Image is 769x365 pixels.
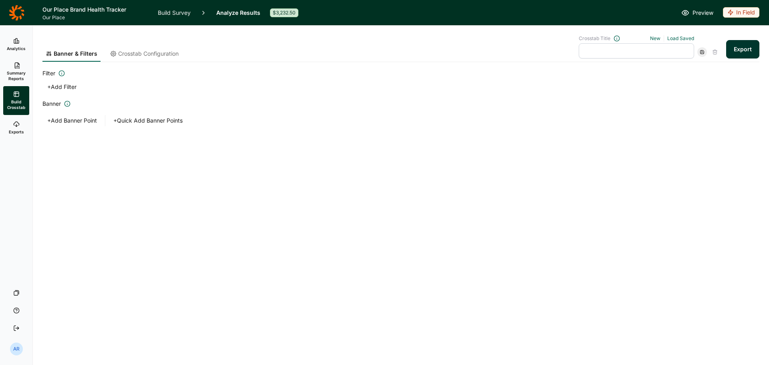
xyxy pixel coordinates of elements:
[6,99,26,110] span: Build Crosstab
[9,129,24,135] span: Exports
[667,35,694,41] a: Load Saved
[3,86,29,115] a: Build Crosstab
[42,115,102,126] button: +Add Banner Point
[270,8,298,17] div: $3,232.50
[579,35,610,42] span: Crosstab Title
[3,32,29,57] a: Analytics
[3,115,29,141] a: Exports
[42,99,61,109] span: Banner
[42,14,148,21] span: Our Place
[6,70,26,81] span: Summary Reports
[109,115,187,126] button: +Quick Add Banner Points
[42,5,148,14] h1: Our Place Brand Health Tracker
[726,40,759,58] button: Export
[54,50,97,58] span: Banner & Filters
[681,8,713,18] a: Preview
[118,50,179,58] span: Crosstab Configuration
[697,47,707,57] div: Save Crosstab
[42,69,55,78] span: Filter
[10,343,23,355] div: AR
[650,35,660,41] a: New
[42,81,81,93] button: +Add Filter
[3,57,29,86] a: Summary Reports
[723,7,759,18] button: In Field
[693,8,713,18] span: Preview
[710,47,720,57] div: Delete
[7,46,26,51] span: Analytics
